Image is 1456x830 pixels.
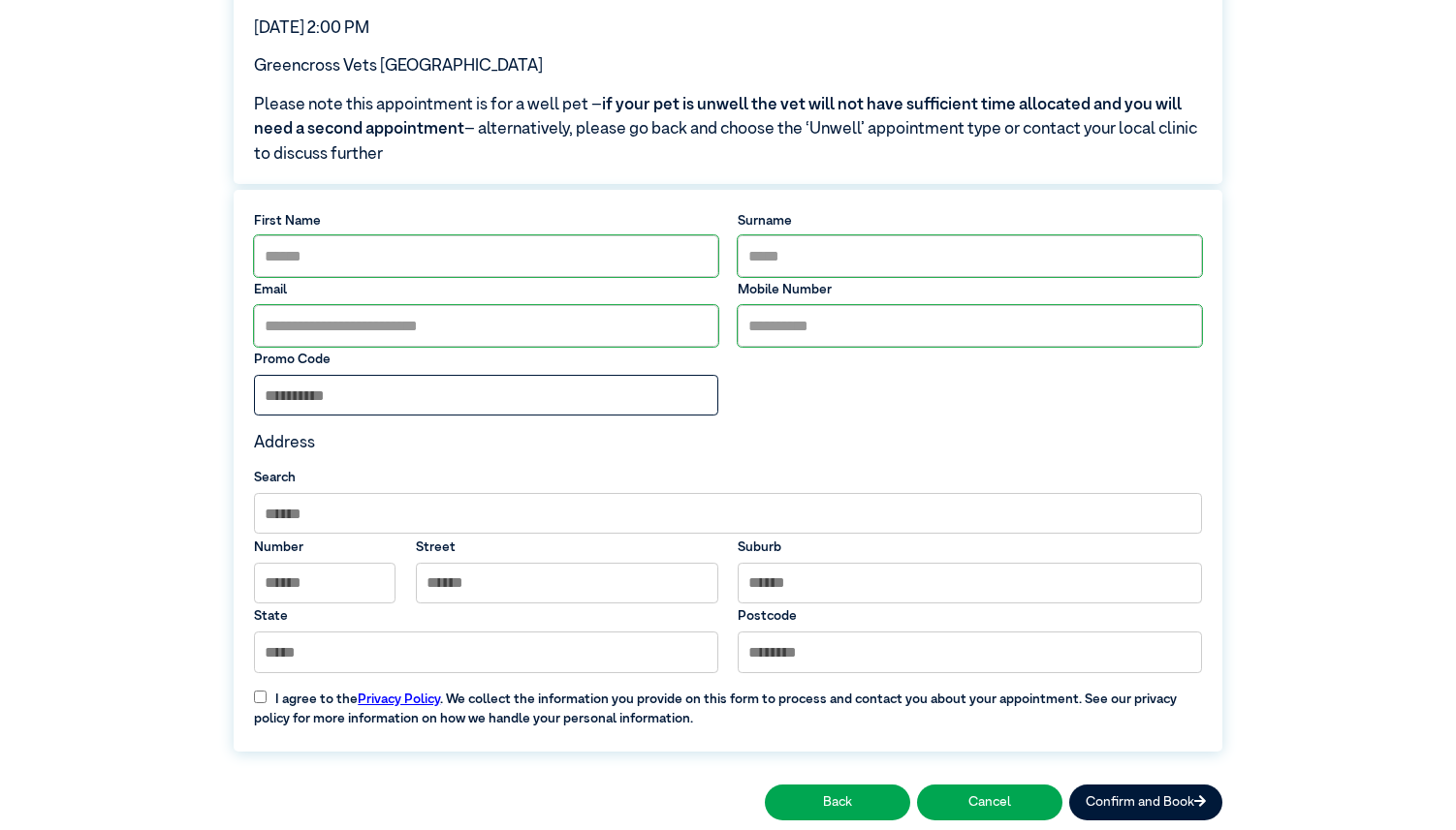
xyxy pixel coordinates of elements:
label: Search [254,468,1202,487]
label: Surname [738,211,1202,231]
label: State [254,606,718,626]
span: Greencross Vets [GEOGRAPHIC_DATA] [254,58,543,75]
button: Cancel [917,784,1062,820]
label: Suburb [738,538,1202,557]
a: Privacy Policy [358,692,440,706]
h4: Address [254,434,1202,453]
label: Number [254,538,396,557]
button: Back [765,784,910,820]
label: Postcode [738,606,1202,626]
label: Street [416,538,718,557]
span: if your pet is unwell the vet will not have sufficient time allocated and you will need a second ... [254,97,1182,138]
label: Mobile Number [738,280,1202,299]
span: Please note this appointment is for a well pet – – alternatively, please go back and choose the ‘... [254,93,1202,168]
label: First Name [254,211,718,231]
label: I agree to the . We collect the information you provide on this form to process and contact you a... [244,676,1212,728]
input: I agree to thePrivacy Policy. We collect the information you provide on this form to process and ... [254,691,267,703]
span: [DATE] 2:00 PM [254,20,369,37]
label: Email [254,280,718,299]
input: Search by Suburb [254,493,1202,535]
label: Promo Code [254,350,718,369]
button: Confirm and Book [1069,784,1222,820]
